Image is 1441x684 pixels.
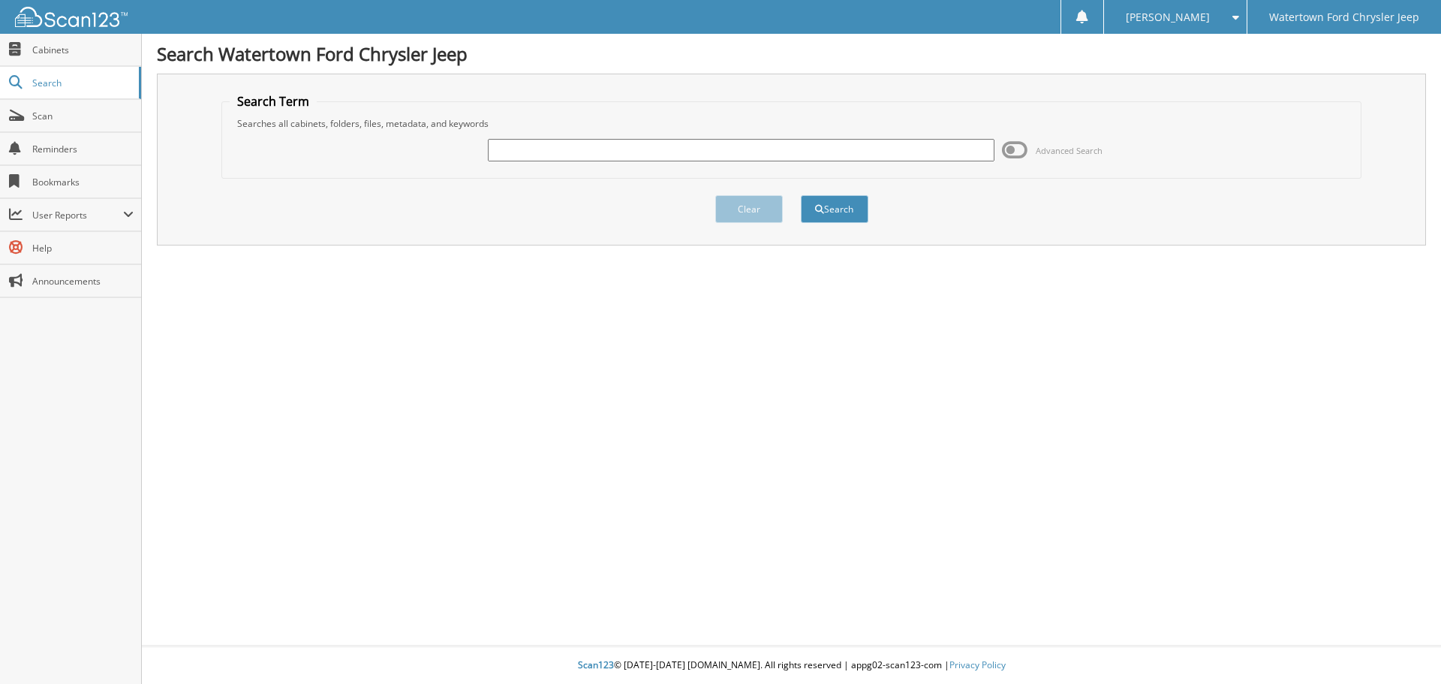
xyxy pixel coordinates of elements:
[715,195,783,223] button: Clear
[32,209,123,221] span: User Reports
[230,93,317,110] legend: Search Term
[142,647,1441,684] div: © [DATE]-[DATE] [DOMAIN_NAME]. All rights reserved | appg02-scan123-com |
[32,242,134,255] span: Help
[32,77,131,89] span: Search
[230,117,1354,130] div: Searches all cabinets, folders, files, metadata, and keywords
[32,176,134,188] span: Bookmarks
[578,658,614,671] span: Scan123
[15,7,128,27] img: scan123-logo-white.svg
[32,143,134,155] span: Reminders
[1269,13,1419,22] span: Watertown Ford Chrysler Jeep
[801,195,868,223] button: Search
[157,41,1426,66] h1: Search Watertown Ford Chrysler Jeep
[32,275,134,288] span: Announcements
[1036,145,1103,156] span: Advanced Search
[32,110,134,122] span: Scan
[949,658,1006,671] a: Privacy Policy
[1126,13,1210,22] span: [PERSON_NAME]
[32,44,134,56] span: Cabinets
